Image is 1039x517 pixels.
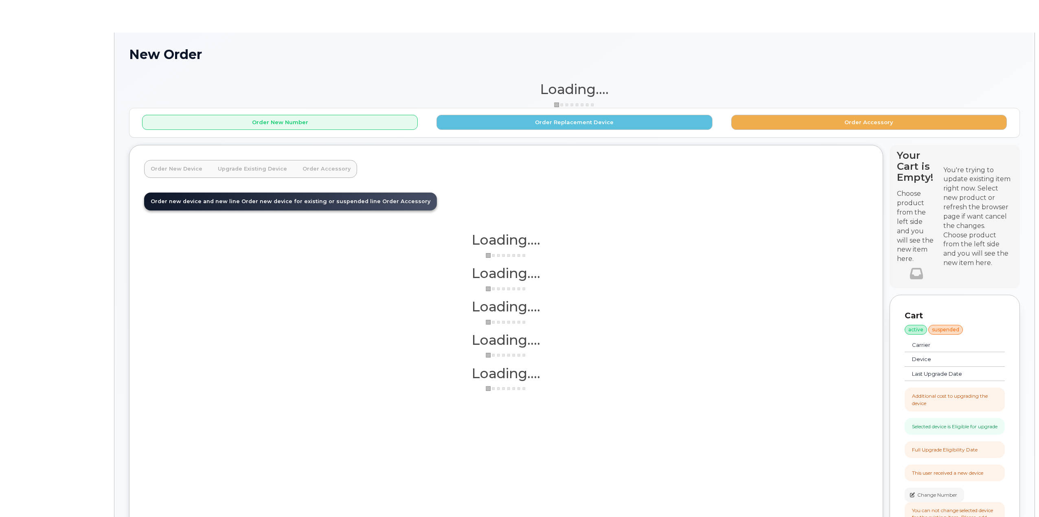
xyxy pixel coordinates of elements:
h1: Loading.... [129,82,1020,96]
button: Order Replacement Device [436,115,712,130]
h1: Loading.... [144,299,868,314]
span: Order new device for existing or suspended line [241,198,381,204]
a: Order Accessory [296,160,357,178]
h4: Your Cart is Empty! [897,150,936,183]
h1: Loading.... [144,333,868,347]
p: Cart [905,310,1005,322]
a: Upgrade Existing Device [211,160,294,178]
img: ajax-loader-3a6953c30dc77f0bf724df975f13086db4f4c1262e45940f03d1251963f1bf2e.gif [554,102,595,108]
img: ajax-loader-3a6953c30dc77f0bf724df975f13086db4f4c1262e45940f03d1251963f1bf2e.gif [486,386,526,392]
img: ajax-loader-3a6953c30dc77f0bf724df975f13086db4f4c1262e45940f03d1251963f1bf2e.gif [486,252,526,258]
div: Selected device is Eligible for upgrade [912,423,997,430]
span: Change Number [917,491,957,499]
button: Order Accessory [731,115,1007,130]
div: Full Upgrade Eligibility Date [912,446,978,453]
button: Order New Number [142,115,418,130]
td: Device [905,352,986,367]
div: You're trying to update existing item right now. Select new product or refresh the browser page i... [943,166,1013,231]
a: Order New Device [144,160,209,178]
div: This user received a new device [912,469,983,476]
td: Carrier [905,338,986,353]
h1: New Order [129,47,1020,61]
span: Order new device and new line [151,198,240,204]
h1: Loading.... [144,366,868,381]
div: suspended [928,325,963,335]
button: Change Number [905,488,964,502]
div: Additional cost to upgrading the device [912,392,997,406]
div: Choose product from the left side and you will see the new item here. [943,231,1013,268]
img: ajax-loader-3a6953c30dc77f0bf724df975f13086db4f4c1262e45940f03d1251963f1bf2e.gif [486,286,526,292]
h1: Loading.... [144,266,868,280]
span: Order Accessory [382,198,430,204]
img: ajax-loader-3a6953c30dc77f0bf724df975f13086db4f4c1262e45940f03d1251963f1bf2e.gif [486,319,526,325]
div: active [905,325,927,335]
p: Choose product from the left side and you will see the new item here. [897,189,936,264]
h1: Loading.... [144,232,868,247]
img: ajax-loader-3a6953c30dc77f0bf724df975f13086db4f4c1262e45940f03d1251963f1bf2e.gif [486,352,526,358]
td: Last Upgrade Date [905,367,986,381]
